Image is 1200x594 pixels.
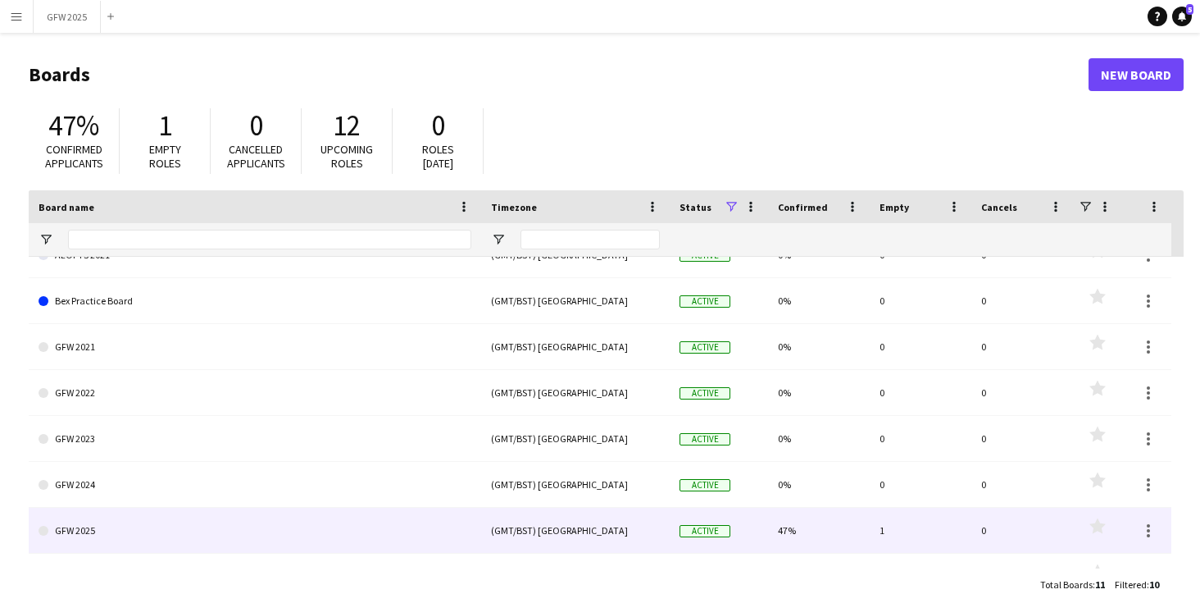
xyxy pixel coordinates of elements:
[680,387,730,400] span: Active
[149,142,181,171] span: Empty roles
[870,416,971,461] div: 0
[39,416,471,462] a: GFW 2023
[481,324,670,369] div: (GMT/BST) [GEOGRAPHIC_DATA]
[971,416,1073,461] div: 0
[768,462,870,507] div: 0%
[39,462,471,508] a: GFW 2024
[34,1,101,33] button: GFW 2025
[39,370,471,416] a: GFW 2022
[1040,578,1093,591] span: Total Boards
[39,232,53,247] button: Open Filter Menu
[680,525,730,537] span: Active
[680,201,711,213] span: Status
[768,370,870,415] div: 0%
[1172,7,1192,26] a: 5
[48,107,99,144] span: 47%
[320,142,373,171] span: Upcoming roles
[227,142,285,171] span: Cancelled applicants
[1089,58,1184,91] a: New Board
[29,62,1089,87] h1: Boards
[481,416,670,461] div: (GMT/BST) [GEOGRAPHIC_DATA]
[870,508,971,553] div: 1
[520,230,660,249] input: Timezone Filter Input
[680,341,730,354] span: Active
[680,295,730,308] span: Active
[491,201,537,213] span: Timezone
[1186,4,1193,15] span: 5
[481,370,670,415] div: (GMT/BST) [GEOGRAPHIC_DATA]
[39,278,471,324] a: Bex Practice Board
[971,370,1073,415] div: 0
[422,142,454,171] span: Roles [DATE]
[870,370,971,415] div: 0
[481,508,670,553] div: (GMT/BST) [GEOGRAPHIC_DATA]
[768,324,870,369] div: 0%
[1115,578,1147,591] span: Filtered
[481,278,670,323] div: (GMT/BST) [GEOGRAPHIC_DATA]
[971,508,1073,553] div: 0
[39,508,471,554] a: GFW 2025
[39,201,94,213] span: Board name
[768,416,870,461] div: 0%
[778,201,828,213] span: Confirmed
[971,278,1073,323] div: 0
[870,462,971,507] div: 0
[768,278,870,323] div: 0%
[870,324,971,369] div: 0
[981,201,1017,213] span: Cancels
[68,230,471,249] input: Board name Filter Input
[158,107,172,144] span: 1
[880,201,909,213] span: Empty
[39,324,471,370] a: GFW 2021
[680,479,730,491] span: Active
[481,462,670,507] div: (GMT/BST) [GEOGRAPHIC_DATA]
[971,462,1073,507] div: 0
[431,107,445,144] span: 0
[870,278,971,323] div: 0
[1095,578,1105,591] span: 11
[249,107,263,144] span: 0
[768,508,870,553] div: 47%
[491,232,506,247] button: Open Filter Menu
[971,324,1073,369] div: 0
[45,142,103,171] span: Confirmed applicants
[680,433,730,445] span: Active
[333,107,361,144] span: 12
[1149,578,1159,591] span: 10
